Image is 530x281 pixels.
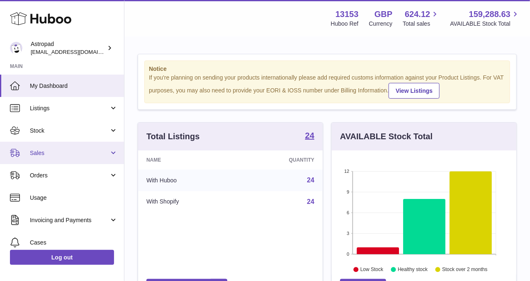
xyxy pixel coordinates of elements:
span: Sales [30,149,109,157]
text: 3 [347,231,349,236]
span: Listings [30,104,109,112]
text: Low Stock [360,266,384,272]
text: 6 [347,210,349,215]
a: 624.12 Total sales [403,9,440,28]
span: 624.12 [405,9,430,20]
a: Log out [10,250,114,265]
span: Invoicing and Payments [30,216,109,224]
div: Astropad [31,40,105,56]
text: Healthy stock [398,266,428,272]
text: 12 [344,169,349,174]
th: Name [138,150,238,170]
span: Cases [30,239,118,247]
strong: 13153 [336,9,359,20]
span: Usage [30,194,118,202]
text: 0 [347,252,349,257]
div: Huboo Ref [331,20,359,28]
span: Stock [30,127,109,135]
img: matt@astropad.com [10,42,22,54]
td: With Huboo [138,170,238,191]
span: My Dashboard [30,82,118,90]
span: 159,288.63 [469,9,511,20]
div: Currency [369,20,393,28]
div: If you're planning on sending your products internationally please add required customs informati... [149,74,506,99]
strong: GBP [374,9,392,20]
text: Stock over 2 months [442,266,487,272]
span: [EMAIL_ADDRESS][DOMAIN_NAME] [31,48,122,55]
span: AVAILABLE Stock Total [450,20,520,28]
a: 159,288.63 AVAILABLE Stock Total [450,9,520,28]
span: Total sales [403,20,440,28]
a: 24 [305,131,314,141]
span: Orders [30,172,109,179]
h3: AVAILABLE Stock Total [340,131,433,142]
strong: 24 [305,131,314,140]
h3: Total Listings [146,131,200,142]
strong: Notice [149,65,506,73]
text: 9 [347,189,349,194]
a: 24 [307,198,314,205]
td: With Shopify [138,191,238,213]
a: View Listings [389,83,440,99]
th: Quantity [238,150,323,170]
a: 24 [307,177,314,184]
